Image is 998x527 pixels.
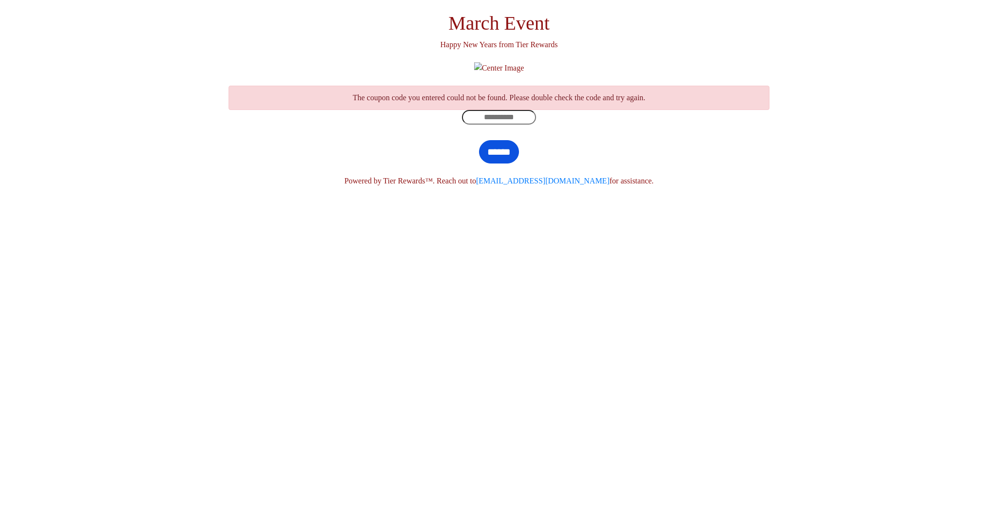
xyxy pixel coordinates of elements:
img: Center Image [474,62,524,74]
h1: March Event [229,12,769,35]
p: Happy New Years from Tier Rewards [229,39,769,51]
span: Powered by Tier Rewards™. Reach out to for assistance. [345,177,654,185]
a: [EMAIL_ADDRESS][DOMAIN_NAME] [476,177,610,185]
div: The coupon code you entered could not be found. Please double check the code and try again. [229,86,769,110]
